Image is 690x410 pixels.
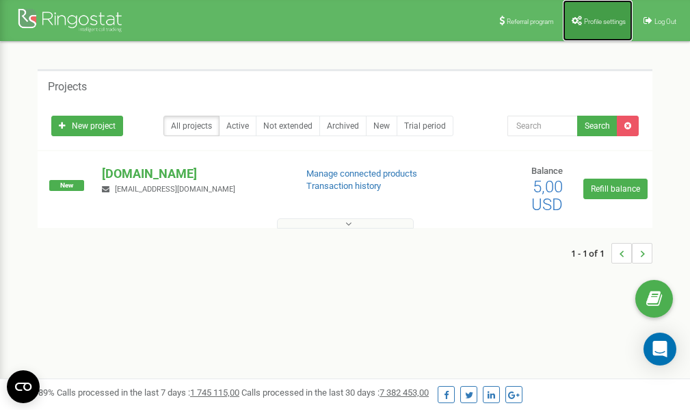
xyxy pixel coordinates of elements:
[256,116,320,136] a: Not extended
[583,179,648,199] a: Refill balance
[577,116,618,136] button: Search
[49,180,84,191] span: New
[531,166,563,176] span: Balance
[241,387,429,398] span: Calls processed in the last 30 days :
[584,18,626,25] span: Profile settings
[507,116,578,136] input: Search
[531,177,563,214] span: 5,00 USD
[7,370,40,403] button: Open CMP widget
[306,168,417,179] a: Manage connected products
[102,165,284,183] p: [DOMAIN_NAME]
[48,81,87,93] h5: Projects
[366,116,397,136] a: New
[219,116,256,136] a: Active
[571,229,652,277] nav: ...
[190,387,239,398] u: 1 745 115,00
[643,333,676,366] div: Open Intercom Messenger
[51,116,123,136] a: New project
[115,185,235,194] span: [EMAIL_ADDRESS][DOMAIN_NAME]
[319,116,367,136] a: Archived
[397,116,453,136] a: Trial period
[163,116,220,136] a: All projects
[57,387,239,398] span: Calls processed in the last 7 days :
[654,18,676,25] span: Log Out
[306,181,381,191] a: Transaction history
[380,387,429,398] u: 7 382 453,00
[507,18,554,25] span: Referral program
[571,243,611,264] span: 1 - 1 of 1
